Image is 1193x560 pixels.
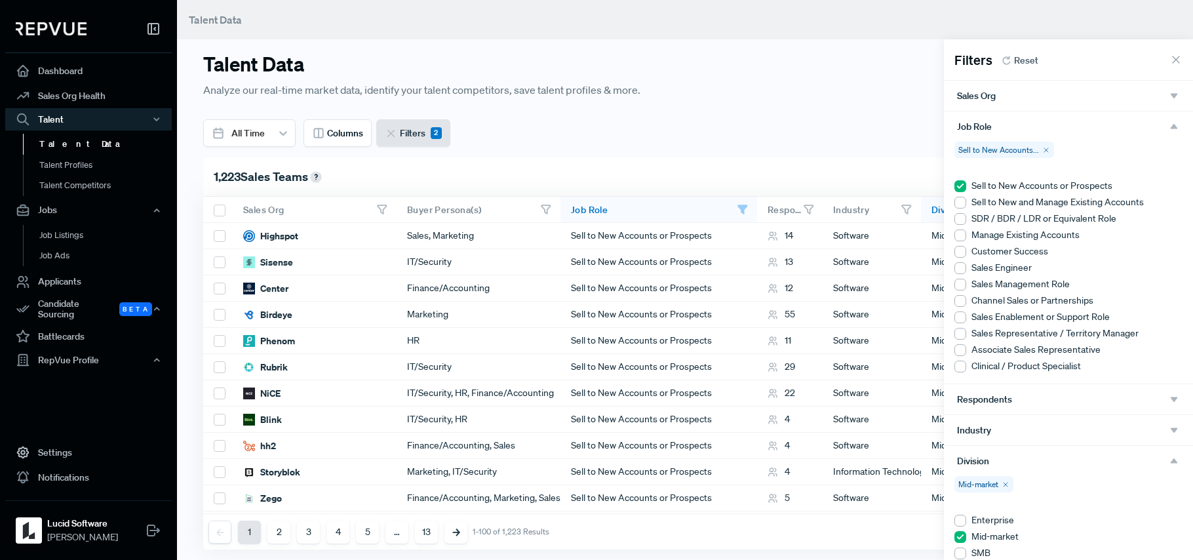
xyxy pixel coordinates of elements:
li: Sales Engineer [954,261,1183,275]
button: Industry [944,415,1193,445]
li: Customer Success [954,245,1183,258]
li: Channel Sales or Partnerships [954,294,1183,308]
span: Industry [957,425,991,435]
li: Mid-market [954,530,1183,544]
button: Job Role [944,111,1193,142]
span: Division [957,456,989,466]
span: Sales Org [957,90,996,101]
li: Sales Management Role [954,277,1183,291]
li: Sales Representative / Territory Manager [954,327,1183,340]
button: Sales Org [944,81,1193,111]
li: Manage Existing Accounts [954,228,1183,242]
span: Respondents [957,394,1012,405]
li: SMB [954,546,1183,560]
div: Sell to New Accounts... [954,142,1054,158]
li: Enterprise [954,513,1183,527]
span: Job Role [957,121,992,132]
span: Filters [954,50,992,70]
li: Associate Sales Representative [954,343,1183,357]
div: Mid-market [954,476,1013,492]
li: SDR / BDR / LDR or Equivalent Role [954,212,1183,226]
li: Sales Enablement or Support Role [954,310,1183,324]
button: Respondents [944,384,1193,414]
li: Sell to New Accounts or Prospects [954,179,1183,193]
li: Clinical / Product Specialist [954,359,1183,373]
span: Reset [1014,54,1038,68]
button: Division [944,446,1193,476]
li: Sell to New and Manage Existing Accounts [954,195,1183,209]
